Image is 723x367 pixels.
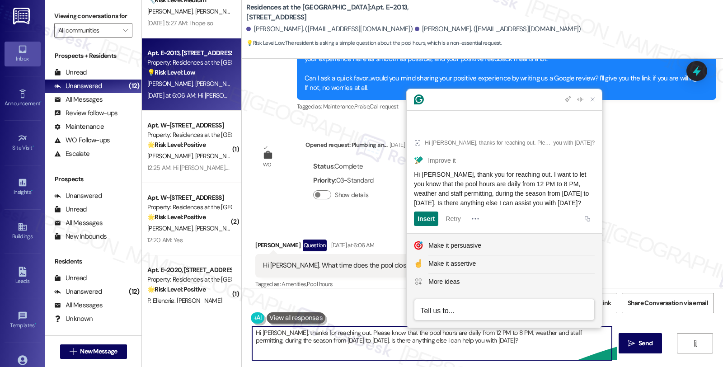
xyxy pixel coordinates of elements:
a: Site Visit • [5,131,41,155]
input: All communities [58,23,118,38]
div: (12) [127,285,141,299]
strong: 🌟 Risk Level: Positive [147,141,206,149]
a: Buildings [5,219,41,244]
div: [DATE] at 6:06 AM: Hi [PERSON_NAME]. What time does the pool close [DATE]? [147,91,353,99]
span: [PERSON_NAME] [177,296,222,305]
div: Apt. W~[STREET_ADDRESS] [147,121,231,130]
a: Inbox [5,42,41,66]
strong: 💡 Risk Level: Low [246,39,284,47]
b: Status [313,162,333,171]
span: Pool hours [307,280,333,288]
span: Amenities , [282,280,307,288]
div: Hi [PERSON_NAME]. What time does the pool close [DATE]? [263,261,432,270]
span: Praise , [354,103,370,110]
div: : 03-Standard [313,174,373,188]
span: [PERSON_NAME] [195,7,240,15]
span: Call request [370,103,398,110]
span: [PERSON_NAME] Darko [195,224,257,232]
span: Share Conversation via email [628,298,708,308]
span: • [40,99,42,105]
div: Review follow-ups [54,108,117,118]
div: Unknown [54,314,93,324]
div: Tagged as: [297,100,716,113]
div: Apt. E~2020, [STREET_ADDRESS] [147,265,231,275]
span: [PERSON_NAME] [147,224,195,232]
span: • [33,143,34,150]
div: : Complete [313,160,373,174]
textarea: To enrich screen reader interactions, please activate Accessibility in Grammarly extension settings [252,326,612,360]
div: Unread [54,205,87,214]
div: Maintenance [54,122,104,132]
div: Property: Residences at the [GEOGRAPHIC_DATA] [147,58,231,67]
span: Send [638,339,653,348]
div: Tagged as: [255,278,447,291]
i:  [123,27,128,34]
a: Leads [5,264,41,288]
b: Residences at the [GEOGRAPHIC_DATA]: Apt. E~2013, [STREET_ADDRESS] [246,3,427,22]
b: Priority [313,176,335,185]
div: Unread [54,273,87,283]
span: : The resident is asking a simple question about the pool hours, which is a non-essential request. [246,38,502,48]
div: All Messages [54,301,103,310]
div: Escalate [54,149,89,159]
div: Unanswered [54,287,102,296]
a: Templates • [5,308,41,333]
a: Insights • [5,175,41,199]
div: 12:25 AM: Hi [PERSON_NAME]. Happy living here, but I do have a couple of questions. My cell numbe... [147,164,546,172]
span: Get Conversation Link [549,298,611,308]
span: • [31,188,33,194]
div: Prospects [45,174,141,184]
div: Question [303,240,327,251]
div: Apt. E~2013, [STREET_ADDRESS] [147,48,231,58]
label: Viewing conversations for [54,9,132,23]
button: New Message [60,344,127,359]
div: All Messages [54,95,103,104]
span: Maintenance , [323,103,354,110]
div: Unanswered [54,81,102,91]
div: [PERSON_NAME] [255,240,447,254]
div: Prospects + Residents [45,51,141,61]
span: [PERSON_NAME] [147,152,195,160]
div: Hi [PERSON_NAME], thanks for the update! I'm glad to hear that work order #3029-1 was completed t... [305,44,702,93]
div: Unanswered [54,191,102,201]
strong: 💡 Risk Level: Low [147,68,195,76]
strong: 🌟 Risk Level: Positive [147,213,206,221]
div: [PERSON_NAME]. ([EMAIL_ADDRESS][DOMAIN_NAME]) [415,24,581,34]
div: Apt. W~[STREET_ADDRESS] [147,193,231,202]
span: • [35,321,36,327]
span: P. Ellencrig [147,296,177,305]
div: [DATE] 5:27 AM: I hope so [147,19,213,27]
button: Share Conversation via email [622,293,714,313]
i:  [628,340,635,347]
span: [PERSON_NAME] [147,80,195,88]
div: WO Follow-ups [54,136,110,145]
div: Unread [54,68,87,77]
div: [DATE] at 6:06 AM [329,240,375,250]
img: ResiDesk Logo [13,8,32,24]
button: Send [619,333,662,353]
div: All Messages [54,218,103,228]
div: [PERSON_NAME]. ([EMAIL_ADDRESS][DOMAIN_NAME]) [246,24,413,34]
div: Property: Residences at the [GEOGRAPHIC_DATA] [147,130,231,140]
label: Show details [335,190,368,200]
strong: 🌟 Risk Level: Positive [147,285,206,293]
div: Residents [45,257,141,266]
span: [PERSON_NAME] [195,80,240,88]
span: [PERSON_NAME] [195,152,240,160]
div: [DATE] 7:03 AM [387,140,427,150]
div: (12) [127,79,141,93]
div: Property: Residences at the [GEOGRAPHIC_DATA] [147,275,231,284]
i:  [692,340,699,347]
div: Property: Residences at the [GEOGRAPHIC_DATA] [147,202,231,212]
div: WO [263,160,272,169]
span: [PERSON_NAME] [147,7,195,15]
span: New Message [80,347,117,356]
div: Opened request: Plumbing an... [305,140,426,153]
div: 12:20 AM: Yes [147,236,183,244]
div: New Inbounds [54,232,107,241]
i:  [70,348,76,355]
